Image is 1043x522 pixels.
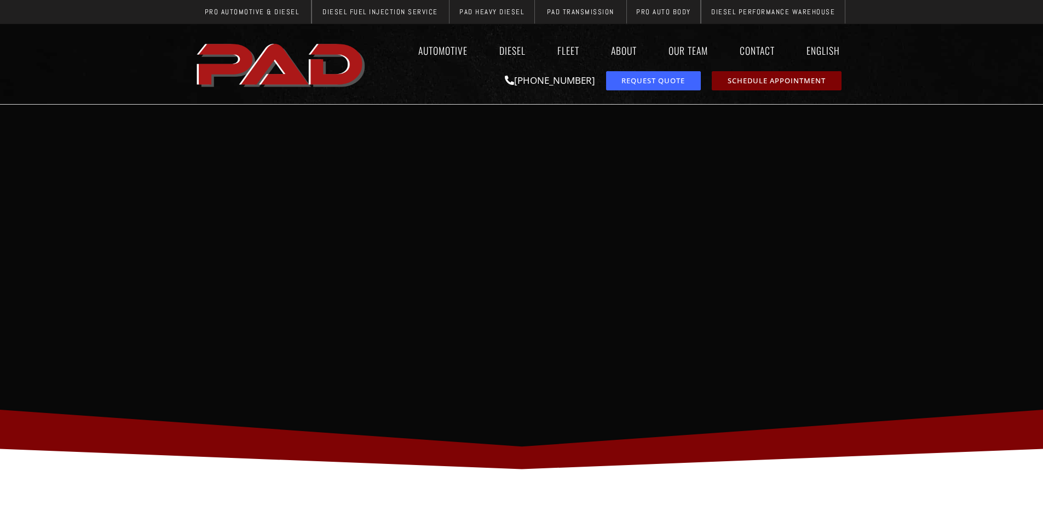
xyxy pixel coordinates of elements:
a: English [796,38,850,63]
nav: Menu [371,38,850,63]
span: Diesel Performance Warehouse [711,8,835,15]
span: PAD Transmission [547,8,614,15]
span: Pro Automotive & Diesel [205,8,299,15]
span: Diesel Fuel Injection Service [322,8,438,15]
span: Pro Auto Body [636,8,691,15]
span: Request Quote [621,77,685,84]
img: The image shows the word "PAD" in bold, red, uppercase letters with a slight shadow effect. [193,35,371,94]
a: Diesel [489,38,536,63]
a: pro automotive and diesel home page [193,35,371,94]
a: request a service or repair quote [606,71,701,90]
a: schedule repair or service appointment [712,71,842,90]
a: Fleet [547,38,590,63]
span: Schedule Appointment [728,77,826,84]
a: Automotive [408,38,478,63]
a: Contact [729,38,785,63]
a: [PHONE_NUMBER] [505,74,595,87]
a: Our Team [658,38,718,63]
a: About [601,38,647,63]
span: PAD Heavy Diesel [459,8,524,15]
